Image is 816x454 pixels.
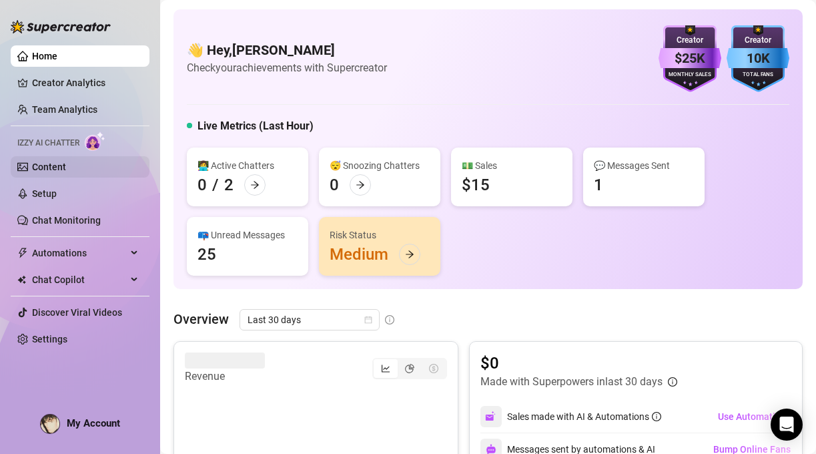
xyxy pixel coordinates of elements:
[32,104,97,115] a: Team Analytics
[32,334,67,345] a: Settings
[727,71,789,79] div: Total Fans
[330,174,339,196] div: 0
[224,174,234,196] div: 2
[480,353,677,374] article: $0
[173,309,229,329] article: Overview
[717,406,791,427] button: Use Automations
[727,34,789,47] div: Creator
[32,269,127,290] span: Chat Copilot
[372,358,447,379] div: segmented control
[718,411,791,422] span: Use Automations
[32,72,139,93] a: Creator Analytics
[197,158,298,173] div: 👩‍💻 Active Chatters
[197,118,314,134] h5: Live Metrics (Last Hour)
[594,174,603,196] div: 1
[85,132,105,151] img: AI Chatter
[659,34,721,47] div: Creator
[32,307,122,318] a: Discover Viral Videos
[405,364,414,373] span: pie-chart
[41,415,59,433] img: ACg8ocIg9ktZKuh1nj2j1ZvBASVvVsKpNUZlb4wa87CwXRZgo3YhAcHN=s96-c
[429,364,438,373] span: dollar-circle
[594,158,694,173] div: 💬 Messages Sent
[364,316,372,324] span: calendar
[385,315,394,324] span: info-circle
[727,25,789,92] img: blue-badge-DgoSNQY1.svg
[32,242,127,264] span: Automations
[462,174,490,196] div: $15
[187,41,387,59] h4: 👋 Hey, [PERSON_NAME]
[197,244,216,265] div: 25
[32,188,57,199] a: Setup
[771,409,803,441] div: Open Intercom Messenger
[197,228,298,242] div: 📪 Unread Messages
[727,48,789,69] div: 10K
[659,71,721,79] div: Monthly Sales
[197,174,207,196] div: 0
[405,250,414,259] span: arrow-right
[250,180,260,190] span: arrow-right
[32,162,66,172] a: Content
[462,158,562,173] div: 💵 Sales
[248,310,372,330] span: Last 30 days
[381,364,390,373] span: line-chart
[32,215,101,226] a: Chat Monitoring
[356,180,365,190] span: arrow-right
[17,137,79,150] span: Izzy AI Chatter
[507,409,661,424] div: Sales made with AI & Automations
[668,377,677,387] span: info-circle
[659,48,721,69] div: $25K
[652,412,661,421] span: info-circle
[485,411,497,423] img: svg%3e
[32,51,57,61] a: Home
[330,228,430,242] div: Risk Status
[659,25,721,92] img: purple-badge-B9DA21FR.svg
[11,20,111,33] img: logo-BBDzfeDw.svg
[187,59,387,76] article: Check your achievements with Supercreator
[17,248,28,258] span: thunderbolt
[480,374,663,390] article: Made with Superpowers in last 30 days
[330,158,430,173] div: 😴 Snoozing Chatters
[185,369,265,385] article: Revenue
[17,275,26,284] img: Chat Copilot
[67,417,120,429] span: My Account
